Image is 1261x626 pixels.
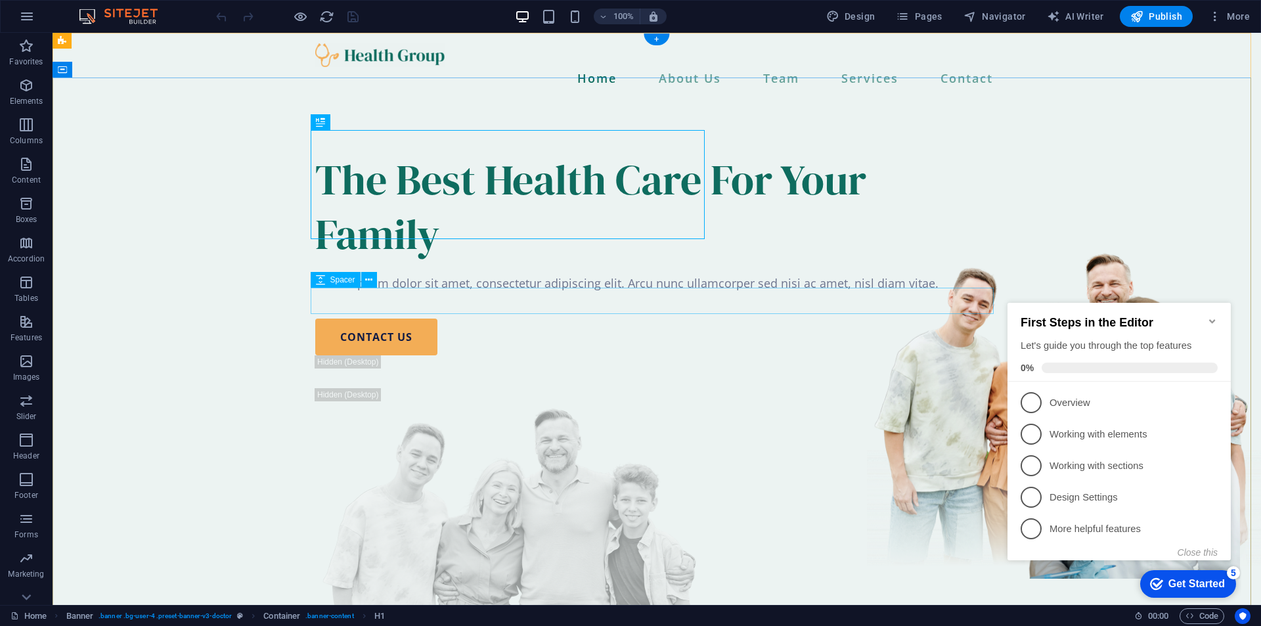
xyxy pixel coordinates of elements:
[16,411,37,422] p: Slider
[166,294,223,306] div: Get Started
[66,608,385,624] nav: breadcrumb
[963,10,1026,23] span: Navigator
[958,6,1031,27] button: Navigator
[13,451,39,461] p: Header
[8,569,44,579] p: Marketing
[5,198,229,229] li: Design Settings
[891,6,947,27] button: Pages
[826,10,875,23] span: Design
[374,608,385,624] span: Click to select. Double-click to edit
[5,229,229,261] li: More helpful features
[319,9,334,24] i: Reload page
[11,332,42,343] p: Features
[5,103,229,135] li: Overview
[1134,608,1169,624] h6: Session time
[330,276,355,284] span: Spacer
[18,32,215,46] h2: First Steps in the Editor
[1047,10,1104,23] span: AI Writer
[14,529,38,540] p: Forms
[896,10,942,23] span: Pages
[613,9,634,24] h6: 100%
[99,608,232,624] span: . banner .bg-user-4 .preset-banner-v3-doctor
[1203,6,1255,27] button: More
[648,11,659,22] i: On resize automatically adjust zoom level to fit chosen device.
[9,56,43,67] p: Favorites
[594,9,640,24] button: 100%
[175,263,215,274] button: Close this
[205,32,215,43] div: Minimize checklist
[10,96,43,106] p: Elements
[1120,6,1193,27] button: Publish
[13,372,40,382] p: Images
[5,166,229,198] li: Working with sections
[47,238,205,252] p: More helpful features
[292,9,308,24] button: Click here to leave preview mode and continue editing
[1180,608,1224,624] button: Code
[821,6,881,27] div: Design (Ctrl+Alt+Y)
[1148,608,1168,624] span: 00 00
[1235,608,1250,624] button: Usercentrics
[225,282,238,296] div: 5
[237,612,243,619] i: This element is a customizable preset
[76,9,174,24] img: Editor Logo
[138,286,234,314] div: Get Started 5 items remaining, 0% complete
[1157,611,1159,621] span: :
[8,254,45,264] p: Accordion
[47,207,205,221] p: Design Settings
[14,490,38,501] p: Footer
[821,6,881,27] button: Design
[14,293,38,303] p: Tables
[644,34,669,45] div: +
[319,9,334,24] button: reload
[1130,10,1182,23] span: Publish
[10,135,43,146] p: Columns
[18,55,215,69] div: Let's guide you through the top features
[16,214,37,225] p: Boxes
[47,175,205,189] p: Working with sections
[305,608,353,624] span: . banner-content
[5,135,229,166] li: Working with elements
[47,144,205,158] p: Working with elements
[11,608,47,624] a: Click to cancel selection. Double-click to open Pages
[263,608,300,624] span: Click to select. Double-click to edit
[1042,6,1109,27] button: AI Writer
[18,79,39,89] span: 0%
[1208,10,1250,23] span: More
[66,608,94,624] span: Click to select. Double-click to edit
[12,175,41,185] p: Content
[1185,608,1218,624] span: Code
[47,112,205,126] p: Overview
